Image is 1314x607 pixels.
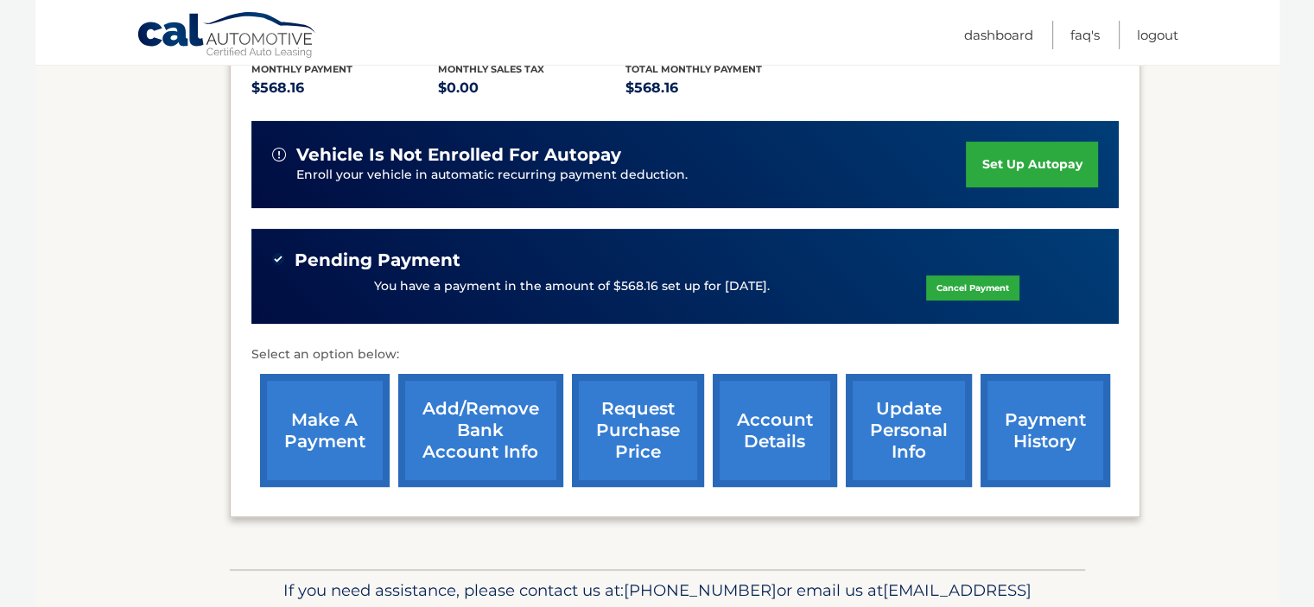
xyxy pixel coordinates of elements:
[846,374,972,487] a: update personal info
[926,275,1019,300] a: Cancel Payment
[625,63,762,75] span: Total Monthly Payment
[981,374,1110,487] a: payment history
[260,374,390,487] a: make a payment
[438,76,625,100] p: $0.00
[964,21,1033,49] a: Dashboard
[272,148,286,161] img: alert-white.svg
[1137,21,1178,49] a: Logout
[438,63,544,75] span: Monthly sales Tax
[295,250,460,271] span: Pending Payment
[625,76,813,100] p: $568.16
[572,374,704,487] a: request purchase price
[251,63,352,75] span: Monthly Payment
[374,277,770,296] p: You have a payment in the amount of $568.16 set up for [DATE].
[398,374,563,487] a: Add/Remove bank account info
[1070,21,1100,49] a: FAQ's
[624,580,777,600] span: [PHONE_NUMBER]
[251,345,1119,365] p: Select an option below:
[713,374,837,487] a: account details
[272,253,284,265] img: check-green.svg
[296,166,967,185] p: Enroll your vehicle in automatic recurring payment deduction.
[966,142,1097,187] a: set up autopay
[136,11,318,61] a: Cal Automotive
[296,144,621,166] span: vehicle is not enrolled for autopay
[251,76,439,100] p: $568.16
